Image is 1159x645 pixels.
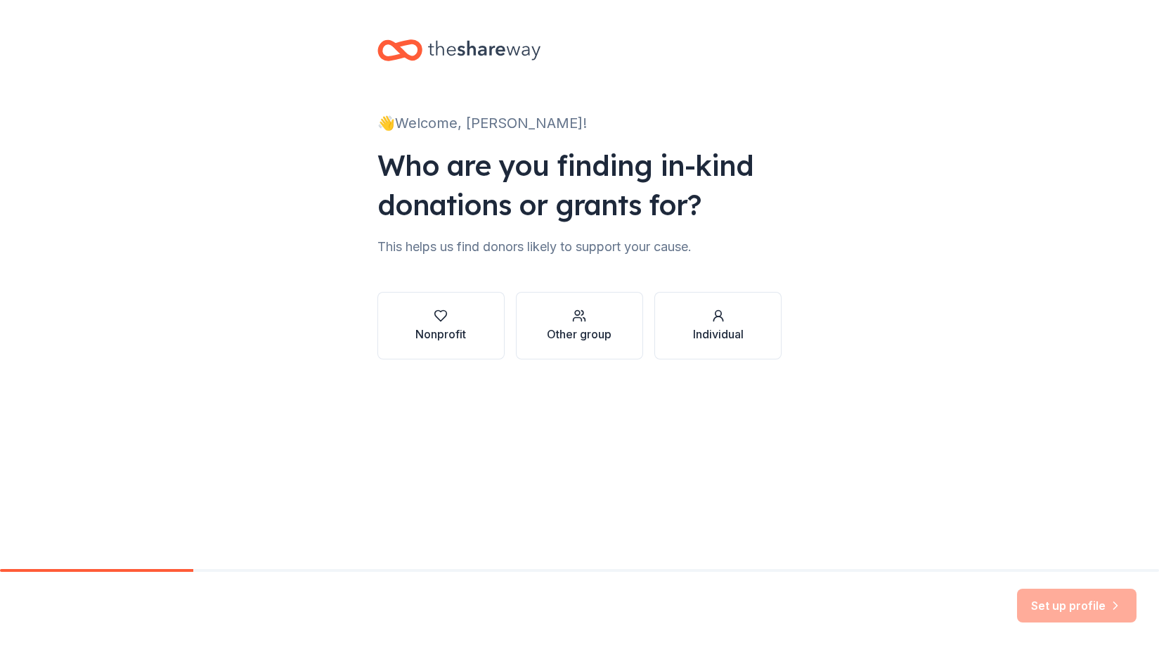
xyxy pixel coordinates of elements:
div: Other group [547,326,611,343]
button: Nonprofit [377,292,505,359]
div: Individual [693,326,744,343]
button: Individual [654,292,782,359]
button: Other group [516,292,643,359]
div: 👋 Welcome, [PERSON_NAME]! [377,112,782,134]
div: Nonprofit [415,326,466,343]
div: This helps us find donors likely to support your cause. [377,236,782,258]
div: Who are you finding in-kind donations or grants for? [377,146,782,224]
